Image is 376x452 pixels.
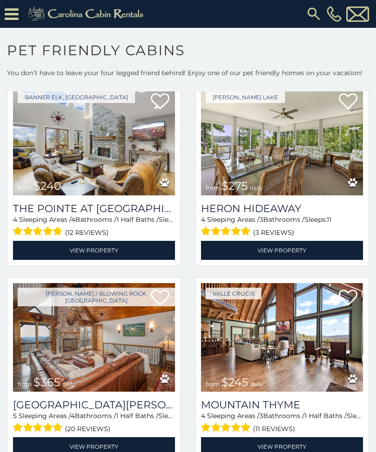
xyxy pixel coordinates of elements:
[201,283,363,392] img: Mountain Thyme
[18,288,175,306] a: [PERSON_NAME] / Blowing Rock, [GEOGRAPHIC_DATA]
[13,215,175,239] div: Sleeping Areas / Bathrooms / Sleeps:
[221,179,248,193] span: $275
[206,184,220,191] span: from
[201,215,205,224] span: 4
[206,381,220,387] span: from
[201,399,363,411] a: Mountain Thyme
[13,202,175,215] h3: The Pointe at North View
[13,411,175,435] div: Sleeping Areas / Bathrooms / Sleeps:
[116,412,158,420] span: 1 Half Baths /
[13,241,175,260] a: View Property
[201,87,363,195] a: Heron Hideaway from $275 daily
[206,91,285,103] a: [PERSON_NAME] Lake
[201,87,363,195] img: Heron Hideaway
[13,202,175,215] a: The Pointe at [GEOGRAPHIC_DATA]
[18,381,32,387] span: from
[339,289,357,308] a: Add to favorites
[23,5,151,23] img: Khaki-logo.png
[151,92,169,112] a: Add to favorites
[18,91,135,103] a: Banner Elk, [GEOGRAPHIC_DATA]
[13,399,175,411] a: [GEOGRAPHIC_DATA][PERSON_NAME]
[33,179,61,193] span: $240
[71,412,75,420] span: 4
[206,288,261,299] a: Valle Crucis
[259,215,263,224] span: 3
[201,411,363,435] div: Sleeping Areas / Bathrooms / Sleeps:
[13,412,17,420] span: 5
[201,215,363,239] div: Sleeping Areas / Bathrooms / Sleeps:
[13,215,17,224] span: 4
[33,375,60,389] span: $365
[65,423,110,435] span: (20 reviews)
[250,184,263,191] span: daily
[201,412,205,420] span: 4
[253,226,294,239] span: (3 reviews)
[13,87,175,195] img: The Pointe at North View
[65,226,109,239] span: (12 reviews)
[71,215,75,224] span: 4
[221,375,248,389] span: $245
[18,184,32,191] span: from
[13,399,175,411] h3: Mountain Laurel Lodge
[63,184,76,191] span: daily
[117,215,159,224] span: 1 Half Baths /
[324,6,344,22] a: [PHONE_NUMBER]
[305,6,322,22] img: search-regular.svg
[339,92,357,112] a: Add to favorites
[253,423,295,435] span: (11 reviews)
[201,202,363,215] a: Heron Hideaway
[201,283,363,392] a: Mountain Thyme from $245 daily
[13,283,175,392] a: Mountain Laurel Lodge from $365 daily
[327,215,331,224] span: 11
[259,412,263,420] span: 3
[13,87,175,195] a: The Pointe at North View from $240 daily
[13,283,175,392] img: Mountain Laurel Lodge
[62,381,75,387] span: daily
[305,412,347,420] span: 1 Half Baths /
[250,381,263,387] span: daily
[201,241,363,260] a: View Property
